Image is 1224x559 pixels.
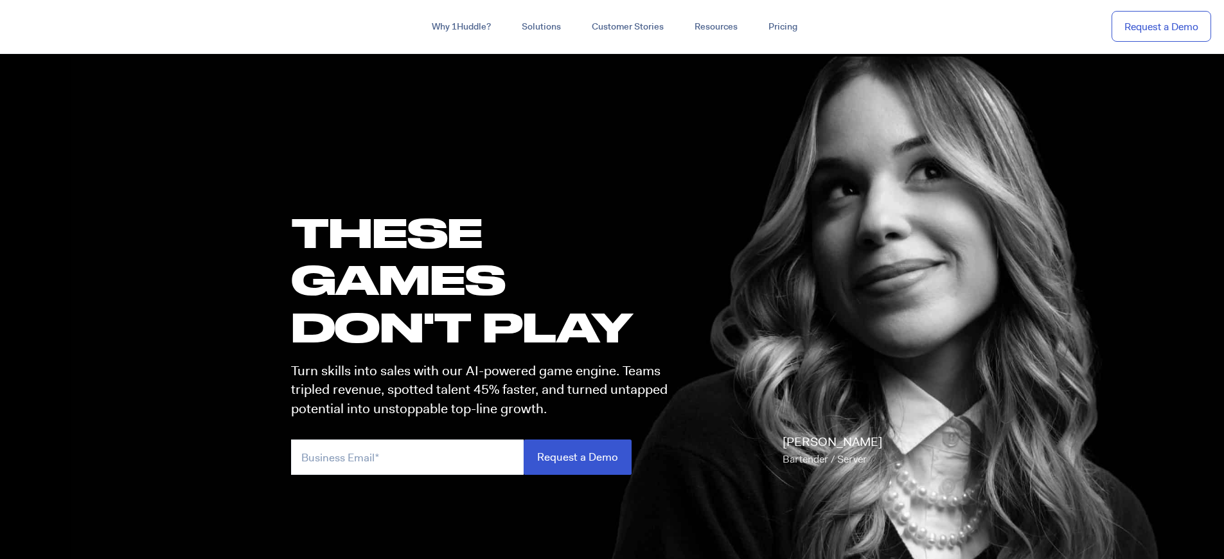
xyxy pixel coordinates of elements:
a: Request a Demo [1112,11,1211,42]
p: Turn skills into sales with our AI-powered game engine. Teams tripled revenue, spotted talent 45%... [291,362,679,418]
a: Why 1Huddle? [416,15,506,39]
a: Solutions [506,15,576,39]
p: [PERSON_NAME] [783,433,882,469]
span: Bartender / Server [783,452,867,466]
h1: these GAMES DON'T PLAY [291,209,679,350]
input: Business Email* [291,439,524,475]
img: ... [13,14,105,39]
a: Resources [679,15,753,39]
input: Request a Demo [524,439,632,475]
a: Pricing [753,15,813,39]
a: Customer Stories [576,15,679,39]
